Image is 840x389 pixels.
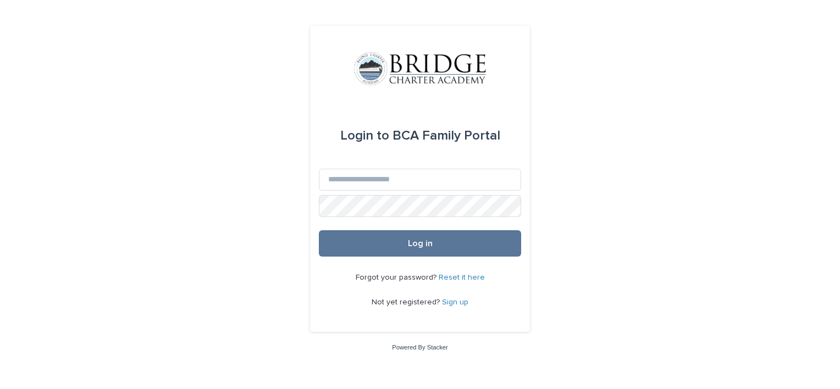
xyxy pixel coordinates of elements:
a: Reset it here [439,274,485,281]
span: Login to [340,129,389,142]
span: Log in [408,239,433,248]
a: Sign up [442,298,468,306]
button: Log in [319,230,521,257]
div: BCA Family Portal [340,120,500,151]
span: Forgot your password? [356,274,439,281]
img: V1C1m3IdTEidaUdm9Hs0 [354,52,486,85]
span: Not yet registered? [372,298,442,306]
a: Powered By Stacker [392,344,447,351]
